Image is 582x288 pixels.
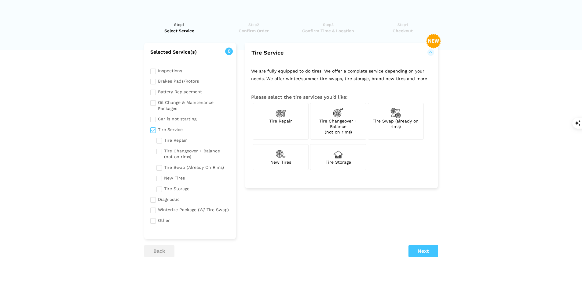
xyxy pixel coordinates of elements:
span: Checkout [368,28,438,34]
h3: Please select the tire services you’d like: [251,94,432,100]
span: 0 [225,48,233,55]
span: Tire Storage [326,160,351,165]
span: Tire Repair [269,119,292,123]
a: Step4 [368,22,438,34]
button: Next [408,245,438,257]
span: Confirm Order [218,28,289,34]
span: Tire Swap (already on rims) [373,119,419,129]
a: Step3 [293,22,364,34]
span: New Tires [270,160,291,165]
span: Confirm Time & Location [293,28,364,34]
span: Select Service [144,28,215,34]
button: back [144,245,174,257]
h2: Selected Service(s) [144,49,236,55]
a: Step1 [144,22,215,34]
img: new-badge-2-48.png [426,34,441,48]
button: Tire Service [251,49,432,56]
span: Tire Changeover + Balance (not on rims) [319,119,357,134]
a: Step2 [218,22,289,34]
p: We are fully equipped to do tires! We offer a complete service depending on your needs. We offer ... [245,61,438,88]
